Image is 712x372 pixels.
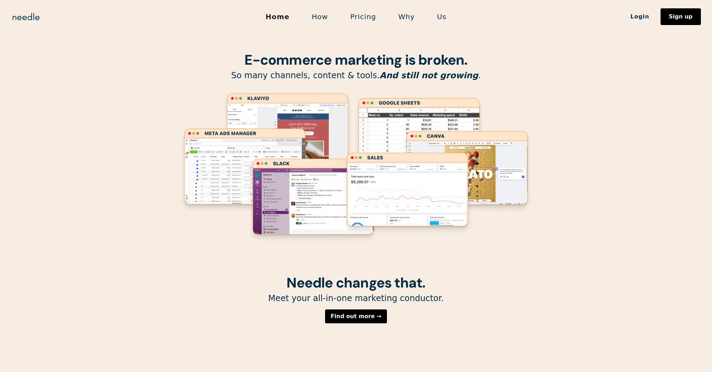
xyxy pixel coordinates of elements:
div: Find out more → [331,314,381,319]
p: So many channels, content & tools. . [179,70,533,81]
a: Why [387,9,426,24]
p: Meet your all-in-one marketing conductor. [179,293,533,304]
a: Sign up [661,8,701,25]
a: Find out more → [325,309,387,323]
a: Pricing [339,9,387,24]
strong: Needle changes that. [286,274,425,292]
strong: E-commerce marketing is broken. [244,51,467,69]
a: Home [254,9,301,24]
a: How [301,9,339,24]
em: And still not growing [380,71,478,80]
div: Sign up [669,14,693,19]
a: Login [619,11,661,23]
a: Us [426,9,458,24]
